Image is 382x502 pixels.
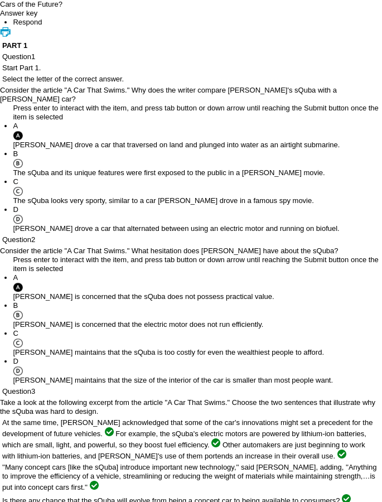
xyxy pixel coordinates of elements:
img: B.gif [13,310,22,320]
li: [PERSON_NAME] drove a car that alternated between using an electric motor and running on biofuel. [13,205,382,233]
span: Start Part 1. [2,64,41,72]
span: C [13,329,18,337]
span: Other automakers are just beginning to work with lithium-ion batteries, and [PERSON_NAME]'s use o... [2,441,365,460]
li: The sQuba and its unique features were first exposed to the public in a [PERSON_NAME] movie. [13,149,382,177]
img: check [105,427,114,436]
img: check [90,481,99,490]
span: 3 [31,387,35,395]
span: 1 [31,52,35,61]
span: B [13,149,18,158]
li: [PERSON_NAME] drove a car that traversed on land and plunged into water as an airtight submarine. [13,122,382,149]
img: C.gif [13,186,22,196]
img: check [337,450,346,458]
img: check [211,438,220,447]
span: A [13,273,18,282]
span: For example, the sQuba's electric motors are powered by lithium-ion batteries, which are small, l... [2,429,366,449]
span: Press enter to interact with the item, and press tab button or down arrow until reaching the Subm... [13,255,378,273]
img: D.gif [13,214,22,224]
span: D [13,357,18,365]
img: C.gif [13,338,22,348]
img: A_filled.gif [13,131,22,141]
li: [PERSON_NAME] maintains that the sQuba is too costly for even the wealthiest people to afford. [13,329,382,357]
span: B [13,301,18,310]
span: At the same time, [PERSON_NAME] acknowledged that some of the car's innovations might set a prece... [2,418,373,438]
li: [PERSON_NAME] is concerned that the electric motor does not run efficiently. [13,301,382,329]
span: ''Many concept cars [like the sQuba] introduce important new technology,'' said [PERSON_NAME], ad... [2,463,377,491]
span: A [13,122,18,130]
li: [PERSON_NAME] maintains that the size of the interior of the car is smaller than most people want. [13,357,382,385]
span: 2 [31,235,35,244]
p: Question [2,387,380,396]
img: D.gif [13,366,22,376]
img: B.gif [13,158,22,168]
p: Select the letter of the correct answer. [2,75,380,84]
li: This is the Respond Tab [13,18,382,27]
span: Press enter to interact with the item, and press tab button or down arrow until reaching the Subm... [13,104,378,121]
img: A_filled.gif [13,282,22,292]
p: Question [2,52,380,61]
li: [PERSON_NAME] is concerned that the sQuba does not possess practical value. [13,273,382,301]
li: The sQuba looks very sporty, similar to a car [PERSON_NAME] drove in a famous spy movie. [13,177,382,205]
span: D [13,205,18,214]
p: Question [2,235,380,244]
h3: PART 1 [2,41,380,50]
span: C [13,177,18,186]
